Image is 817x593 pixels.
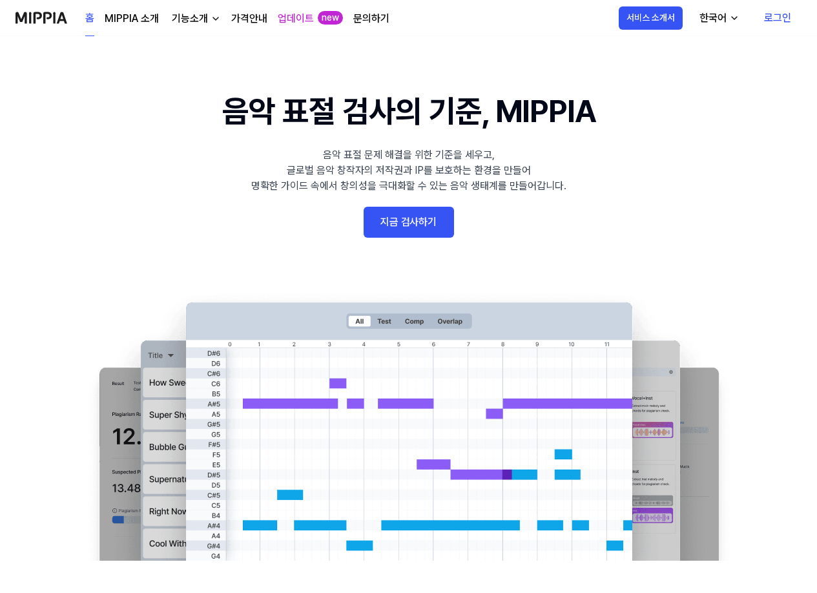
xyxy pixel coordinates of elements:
[364,207,454,238] a: 지금 검사하기
[105,11,159,26] a: MIPPIA 소개
[278,11,314,26] a: 업데이트
[85,1,94,36] a: 홈
[169,11,221,26] button: 기능소개
[231,11,267,26] a: 가격안내
[697,10,729,26] div: 한국어
[73,289,745,561] img: main Image
[318,11,343,25] div: new
[251,147,566,194] div: 음악 표절 문제 해결을 위한 기준을 세우고, 글로벌 음악 창작자의 저작권과 IP를 보호하는 환경을 만들어 명확한 가이드 속에서 창의성을 극대화할 수 있는 음악 생태계를 만들어...
[353,11,389,26] a: 문의하기
[619,6,683,30] button: 서비스 소개서
[211,14,221,24] img: down
[222,88,595,134] h1: 음악 표절 검사의 기준, MIPPIA
[169,11,211,26] div: 기능소개
[689,5,747,31] button: 한국어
